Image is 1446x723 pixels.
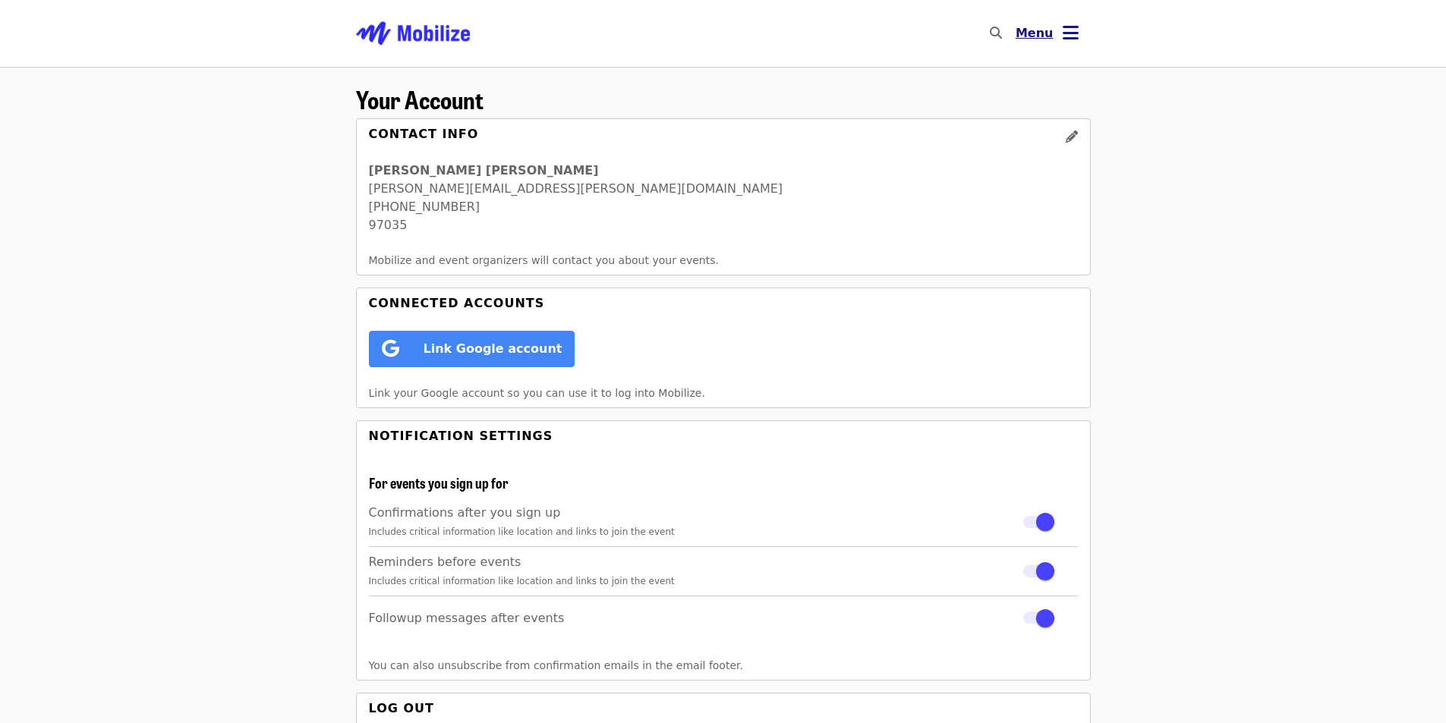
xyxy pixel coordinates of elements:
span: Your Account [356,81,484,117]
button: Link Google account [369,331,575,367]
i: search icon [990,26,1002,40]
p: Mobilize and event organizers will contact you about your events. [369,253,1078,269]
div: [PERSON_NAME][EMAIL_ADDRESS][PERSON_NAME][DOMAIN_NAME] [369,180,1078,198]
span: Includes critical information like location and links to join the event [369,527,675,537]
button: edit [1054,119,1090,156]
span: Followup messages after events [369,611,565,625]
span: For events you sign up for [369,473,509,492]
span: Includes critical information like location and links to join the event [369,576,675,586]
span: Reminders before events [369,555,521,569]
div: [PERSON_NAME] [PERSON_NAME] [369,162,1078,180]
i: google icon [382,338,399,360]
div: Contact Info [369,125,479,156]
button: Toggle account menu [1003,15,1091,52]
p: Link your Google account so you can use it to log into Mobilize. [369,385,1078,401]
input: Search [1011,15,1023,52]
div: Connected Accounts [369,294,545,313]
span: Link Google account [424,341,562,356]
img: Mobilize - Home [356,9,470,58]
div: [PHONE_NUMBER] [369,198,1078,216]
span: Menu [1016,26,1054,40]
span: Confirmations after you sign up [369,505,561,520]
p: You can also unsubscribe from confirmation emails in the email footer. [369,658,1078,674]
div: 97035 [369,216,1078,234]
div: Log Out [369,699,434,718]
div: Notification Settings [369,427,553,445]
i: bars icon [1063,22,1079,44]
i: pencil icon [1066,130,1078,144]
